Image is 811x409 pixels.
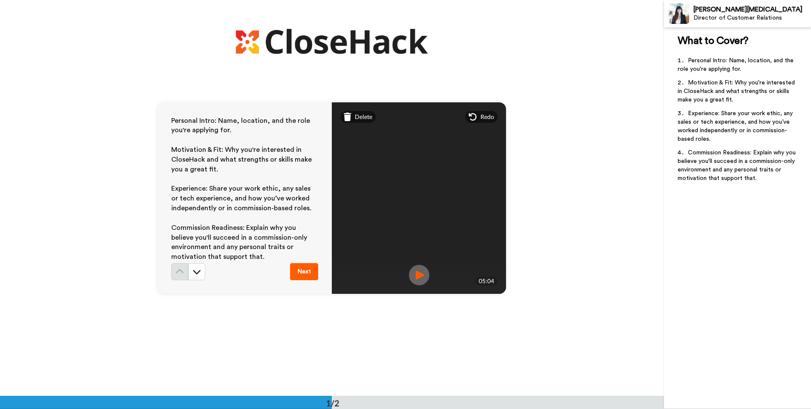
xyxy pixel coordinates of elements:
[171,146,313,173] span: Motivation & Fit: Why you're interested in CloseHack and what strengths or skills make you a grea...
[409,265,429,285] img: ic_record_play.svg
[669,3,689,24] img: Profile Image
[678,150,797,181] span: Commission Readiness: Explain why you believe you'll succeed in a commission-only environment and...
[171,224,309,261] span: Commission Readiness: Explain why you believe you'll succeed in a commission-only environment and...
[312,397,353,409] div: 1/2
[290,263,318,280] button: Next
[340,111,376,123] div: Delete
[678,80,797,103] span: Motivation & Fit: Why you're interested in CloseHack and what strengths or skills make you a grea...
[475,277,498,285] div: 05:04
[678,36,748,46] span: What to Cover?
[678,110,794,142] span: Experience: Share your work ethic, any sales or tech experience, and how you’ve worked independen...
[678,58,795,72] span: Personal Intro: Name, location, and the role you're applying for.
[693,15,811,22] div: Director of Customer Relations
[480,113,494,121] span: Redo
[465,111,498,123] div: Redo
[693,6,811,14] div: [PERSON_NAME][MEDICAL_DATA]
[355,113,372,121] span: Delete
[171,117,312,134] span: Personal Intro: Name, location, and the role you're applying for.
[171,185,312,212] span: Experience: Share your work ethic, any sales or tech experience, and how you’ve worked independen...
